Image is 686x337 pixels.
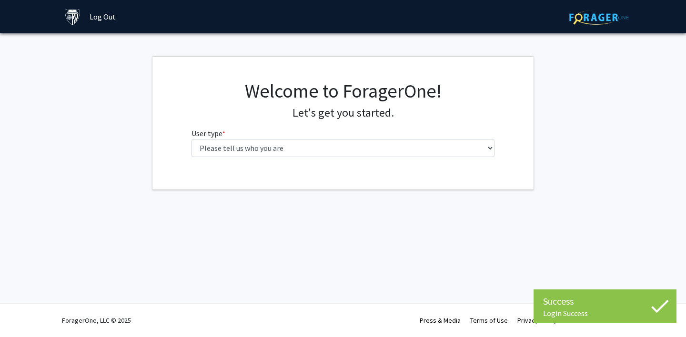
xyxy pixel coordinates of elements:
label: User type [192,128,225,139]
h1: Welcome to ForagerOne! [192,79,495,102]
div: Success [543,294,667,308]
img: ForagerOne Logo [569,10,629,25]
div: ForagerOne, LLC © 2025 [62,304,131,337]
img: Johns Hopkins University Logo [64,9,81,25]
iframe: Chat [646,294,679,330]
div: Login Success [543,308,667,318]
h4: Let's get you started. [192,106,495,120]
a: Terms of Use [470,316,508,325]
a: Press & Media [420,316,461,325]
a: Privacy Policy [517,316,557,325]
